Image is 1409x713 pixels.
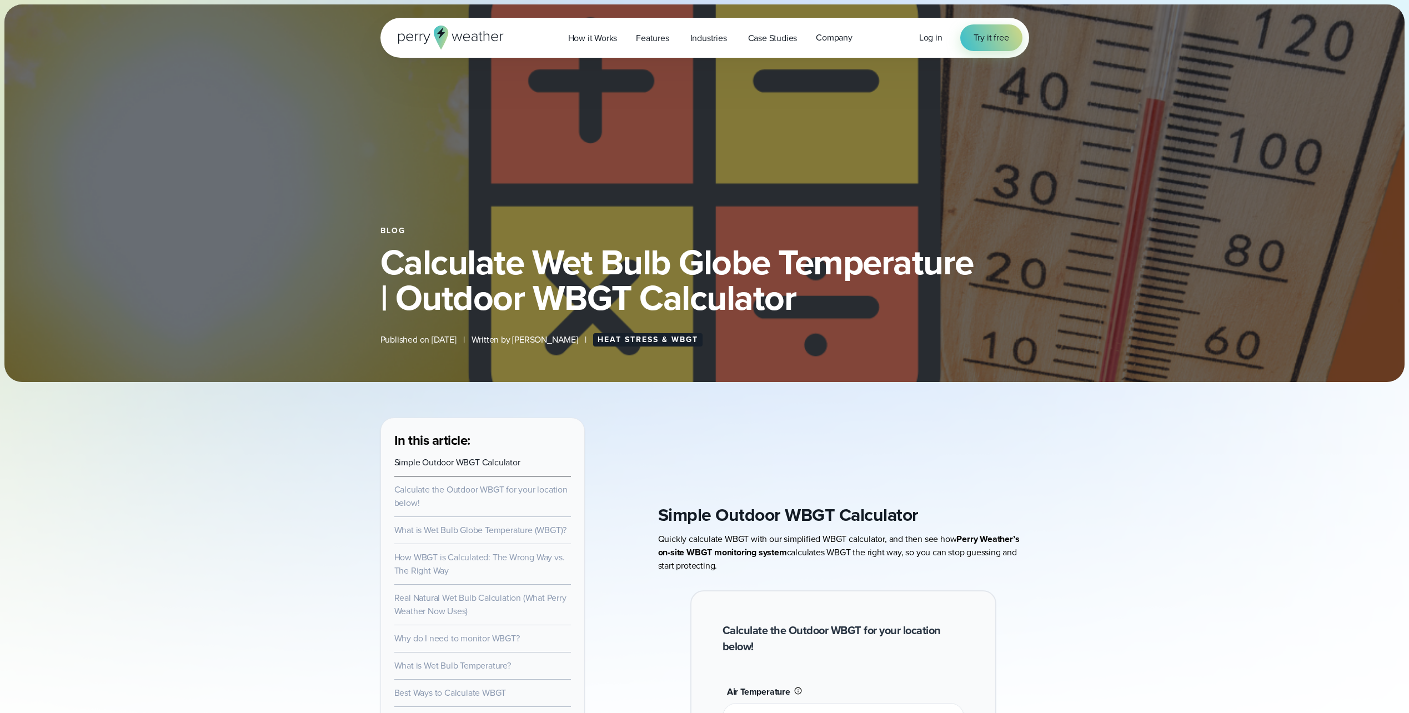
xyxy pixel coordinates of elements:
a: Why do I need to monitor WBGT? [394,632,520,645]
span: Industries [690,32,727,45]
span: Air Temperature [727,685,790,698]
a: Simple Outdoor WBGT Calculator [394,456,520,469]
a: How it Works [559,27,627,49]
a: Calculate the Outdoor WBGT for your location below! [394,483,568,509]
h3: In this article: [394,431,571,449]
a: Real Natural Wet Bulb Calculation (What Perry Weather Now Uses) [394,591,566,617]
span: Published on [DATE] [380,333,457,347]
a: Best Ways to Calculate WBGT [394,686,507,699]
span: Case Studies [748,32,798,45]
h1: Calculate Wet Bulb Globe Temperature | Outdoor WBGT Calculator [380,244,1029,315]
span: How it Works [568,32,618,45]
span: | [463,333,465,347]
div: Blog [380,227,1029,235]
span: Company [816,31,853,44]
a: Heat Stress & WBGT [593,333,703,347]
span: Features [636,32,669,45]
a: What is Wet Bulb Globe Temperature (WBGT)? [394,524,567,536]
h2: Calculate the Outdoor WBGT for your location below! [723,622,964,655]
a: How WBGT is Calculated: The Wrong Way vs. The Right Way [394,551,565,577]
iframe: WBGT Explained: Listen as we break down all you need to know about WBGT Video [690,418,996,464]
strong: Perry Weather’s on-site WBGT monitoring system [658,533,1020,559]
span: | [585,333,586,347]
a: Try it free [960,24,1022,51]
span: Written by [PERSON_NAME] [472,333,578,347]
h2: Simple Outdoor WBGT Calculator [658,504,1029,526]
a: What is Wet Bulb Temperature? [394,659,511,672]
p: Quickly calculate WBGT with our simplified WBGT calculator, and then see how calculates WBGT the ... [658,533,1029,573]
a: Log in [919,31,942,44]
span: Try it free [974,31,1009,44]
a: Case Studies [739,27,807,49]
